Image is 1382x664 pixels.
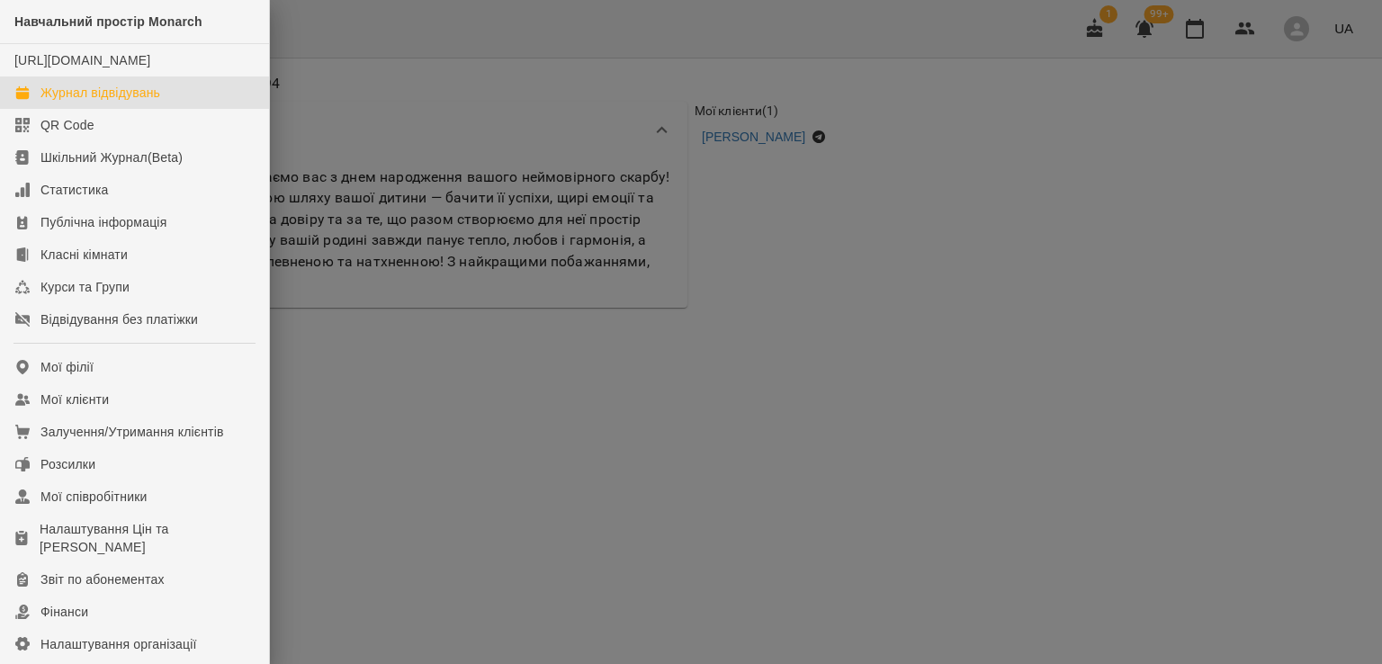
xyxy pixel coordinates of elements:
[40,635,197,653] div: Налаштування організації
[14,14,202,29] span: Навчальний простір Monarch
[40,278,130,296] div: Курси та Групи
[40,455,95,473] div: Розсилки
[40,358,94,376] div: Мої філії
[40,213,166,231] div: Публічна інформація
[40,488,148,506] div: Мої співробітники
[40,603,88,621] div: Фінанси
[40,423,224,441] div: Залучення/Утримання клієнтів
[40,390,109,408] div: Мої клієнти
[14,53,150,67] a: [URL][DOMAIN_NAME]
[40,148,183,166] div: Шкільний Журнал(Beta)
[40,181,109,199] div: Статистика
[40,116,94,134] div: QR Code
[40,84,160,102] div: Журнал відвідувань
[40,570,165,588] div: Звіт по абонементах
[40,520,255,556] div: Налаштування Цін та [PERSON_NAME]
[40,246,128,264] div: Класні кімнати
[40,310,198,328] div: Відвідування без платіжки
